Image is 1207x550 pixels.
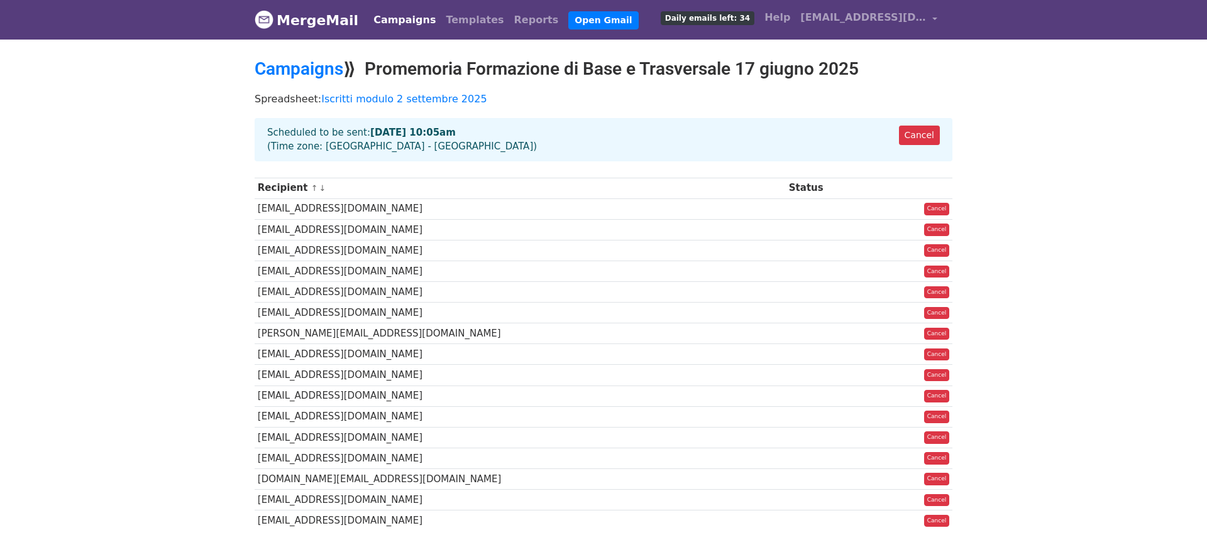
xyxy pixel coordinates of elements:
[255,92,952,105] p: Spreadsheet:
[255,427,786,448] td: [EMAIL_ADDRESS][DOMAIN_NAME]
[255,240,786,261] td: [EMAIL_ADDRESS][DOMAIN_NAME]
[924,452,950,465] a: Cancel
[924,348,950,361] a: Cancel
[924,411,950,423] a: Cancel
[924,473,950,485] a: Cancel
[924,244,950,257] a: Cancel
[368,8,441,33] a: Campaigns
[255,323,786,344] td: [PERSON_NAME][EMAIL_ADDRESS][DOMAIN_NAME]
[924,286,950,299] a: Cancel
[656,5,759,30] a: Daily emails left: 34
[255,58,343,79] a: Campaigns
[255,58,952,80] h2: ⟫ Promemoria Formazione di Base e Trasversale 17 giugno 2025
[255,386,786,406] td: [EMAIL_ADDRESS][DOMAIN_NAME]
[899,126,940,145] a: Cancel
[924,390,950,402] a: Cancel
[321,93,487,105] a: Iscritti modulo 2 settembre 2025
[255,303,786,323] td: [EMAIL_ADDRESS][DOMAIN_NAME]
[568,11,638,30] a: Open Gmail
[924,307,950,320] a: Cancel
[255,219,786,240] td: [EMAIL_ADDRESS][DOMAIN_NAME]
[255,490,786,510] td: [EMAIL_ADDRESS][DOMAIN_NAME]
[924,494,950,507] a: Cancel
[800,10,926,25] span: [EMAIL_ADDRESS][DOMAIN_NAME]
[795,5,942,35] a: [EMAIL_ADDRESS][DOMAIN_NAME]
[255,468,786,489] td: [DOMAIN_NAME][EMAIL_ADDRESS][DOMAIN_NAME]
[661,11,754,25] span: Daily emails left: 34
[255,261,786,281] td: [EMAIL_ADDRESS][DOMAIN_NAME]
[255,198,786,219] td: [EMAIL_ADDRESS][DOMAIN_NAME]
[319,183,326,193] a: ↓
[255,10,273,29] img: MergeMail logo
[924,328,950,340] a: Cancel
[441,8,509,33] a: Templates
[924,369,950,382] a: Cancel
[255,510,786,531] td: [EMAIL_ADDRESS][DOMAIN_NAME]
[255,365,786,386] td: [EMAIL_ADDRESS][DOMAIN_NAME]
[924,515,950,527] a: Cancel
[255,282,786,303] td: [EMAIL_ADDRESS][DOMAIN_NAME]
[924,203,950,215] a: Cancel
[509,8,564,33] a: Reports
[255,406,786,427] td: [EMAIL_ADDRESS][DOMAIN_NAME]
[255,448,786,468] td: [EMAIL_ADDRESS][DOMAIN_NAME]
[255,344,786,365] td: [EMAIL_ADDRESS][DOMAIN_NAME]
[759,5,795,30] a: Help
[255,118,952,161] div: Scheduled to be sent: (Time zone: [GEOGRAPHIC_DATA] - [GEOGRAPHIC_DATA])
[924,224,950,236] a: Cancel
[924,431,950,444] a: Cancel
[255,178,786,198] th: Recipient
[786,178,872,198] th: Status
[311,183,318,193] a: ↑
[255,7,358,33] a: MergeMail
[370,127,456,138] strong: [DATE] 10:05am
[924,266,950,278] a: Cancel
